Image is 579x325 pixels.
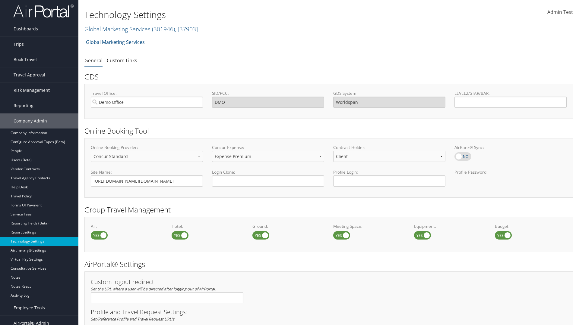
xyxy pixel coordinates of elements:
[84,259,573,269] h2: AirPortal® Settings
[91,286,216,292] em: Set the URL where a user will be directed after logging out of AirPortal.
[333,90,445,96] label: GDS System:
[547,9,573,15] span: Admin Test
[91,309,567,315] h3: Profile and Travel Request Settings:
[84,205,573,215] h2: Group Travel Management
[14,113,47,128] span: Company Admin
[84,8,410,21] h1: Technology Settings
[91,144,203,150] label: Online Booking Provider:
[14,52,37,67] span: Book Travel
[91,223,163,229] label: Air:
[454,90,567,96] label: LEVEL2/STAR/BAR:
[333,223,405,229] label: Meeting Space:
[252,223,324,229] label: Ground:
[175,25,198,33] span: , [ 37903 ]
[14,67,45,82] span: Travel Approval
[454,144,567,150] label: AirBank® Sync:
[414,223,486,229] label: Equipment:
[333,175,445,187] input: Profile Login:
[91,169,203,175] label: Site Name:
[107,57,137,64] a: Custom Links
[91,279,243,285] h3: Custom logout redirect
[495,223,567,229] label: Budget:
[14,83,50,98] span: Risk Management
[91,90,203,96] label: Travel Office:
[14,37,24,52] span: Trips
[84,25,198,33] a: Global Marketing Services
[84,57,103,64] a: General
[212,169,324,175] label: Login Clone:
[547,3,573,22] a: Admin Test
[172,223,243,229] label: Hotel:
[14,98,33,113] span: Reporting
[333,144,445,150] label: Contract Holder:
[86,36,145,48] a: Global Marketing Services
[454,169,567,186] label: Profile Password:
[212,144,324,150] label: Concur Expense:
[91,316,174,322] em: Set/Reference Profile and Travel Request URL's
[84,126,573,136] h2: Online Booking Tool
[454,152,471,161] label: AirBank® Sync
[14,300,45,315] span: Employee Tools
[84,72,568,82] h2: GDS
[152,25,175,33] span: ( 301946 )
[212,90,324,96] label: SID/PCC:
[14,21,38,36] span: Dashboards
[13,4,74,18] img: airportal-logo.png
[333,169,445,186] label: Profile Login:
